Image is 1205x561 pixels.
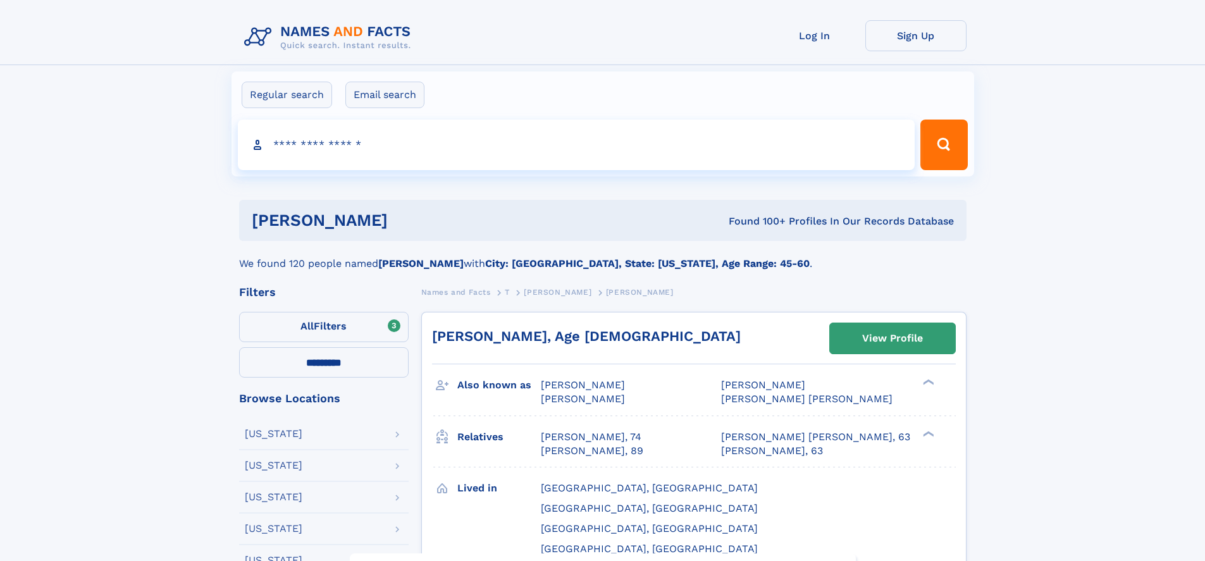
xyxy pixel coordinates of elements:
[524,288,591,297] span: [PERSON_NAME]
[300,320,314,332] span: All
[245,524,302,534] div: [US_STATE]
[541,482,758,494] span: [GEOGRAPHIC_DATA], [GEOGRAPHIC_DATA]
[541,444,643,458] a: [PERSON_NAME], 89
[345,82,424,108] label: Email search
[721,444,823,458] a: [PERSON_NAME], 63
[432,328,741,344] a: [PERSON_NAME], Age [DEMOGRAPHIC_DATA]
[865,20,967,51] a: Sign Up
[541,430,641,444] a: [PERSON_NAME], 74
[245,492,302,502] div: [US_STATE]
[239,312,409,342] label: Filters
[505,288,510,297] span: T
[457,426,541,448] h3: Relatives
[238,120,915,170] input: search input
[558,214,954,228] div: Found 100+ Profiles In Our Records Database
[252,213,559,228] h1: [PERSON_NAME]
[457,478,541,499] h3: Lived in
[378,257,464,269] b: [PERSON_NAME]
[721,379,805,391] span: [PERSON_NAME]
[485,257,810,269] b: City: [GEOGRAPHIC_DATA], State: [US_STATE], Age Range: 45-60
[245,460,302,471] div: [US_STATE]
[721,393,893,405] span: [PERSON_NAME] [PERSON_NAME]
[242,82,332,108] label: Regular search
[505,284,510,300] a: T
[457,374,541,396] h3: Also known as
[421,284,491,300] a: Names and Facts
[920,120,967,170] button: Search Button
[239,287,409,298] div: Filters
[541,522,758,534] span: [GEOGRAPHIC_DATA], [GEOGRAPHIC_DATA]
[721,430,910,444] a: [PERSON_NAME] [PERSON_NAME], 63
[541,379,625,391] span: [PERSON_NAME]
[541,502,758,514] span: [GEOGRAPHIC_DATA], [GEOGRAPHIC_DATA]
[239,20,421,54] img: Logo Names and Facts
[239,393,409,404] div: Browse Locations
[830,323,955,354] a: View Profile
[239,241,967,271] div: We found 120 people named with .
[764,20,865,51] a: Log In
[862,324,923,353] div: View Profile
[245,429,302,439] div: [US_STATE]
[541,543,758,555] span: [GEOGRAPHIC_DATA], [GEOGRAPHIC_DATA]
[524,284,591,300] a: [PERSON_NAME]
[920,378,935,386] div: ❯
[920,429,935,438] div: ❯
[606,288,674,297] span: [PERSON_NAME]
[541,393,625,405] span: [PERSON_NAME]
